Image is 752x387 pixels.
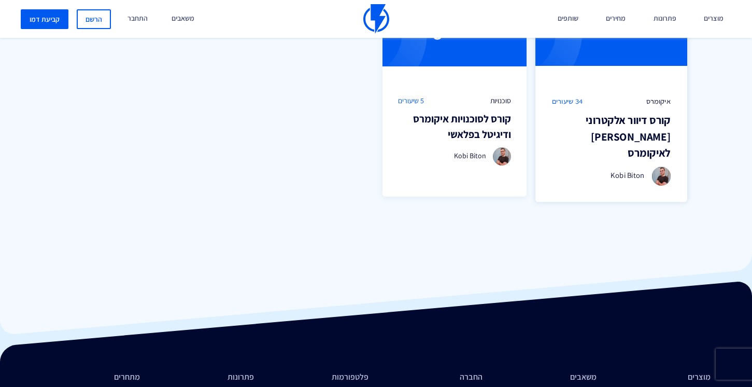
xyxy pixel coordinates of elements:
[646,95,671,106] span: איקומרס
[77,9,111,29] a: הרשם
[155,371,254,383] li: פתרונות
[454,151,486,160] span: Kobi Biton
[21,9,68,29] a: קביעת דמו
[398,95,424,106] span: 5 שיעורים
[552,112,671,161] h3: קורס דיוור אלקטרוני [PERSON_NAME] לאיקומרס
[611,170,645,180] span: Kobi Biton
[398,111,512,142] h3: קורס לסוכנויות איקומרס ודיגיטל בפלאשי
[490,95,511,106] span: סוכנויות
[552,95,583,106] span: 34 שיעורים
[269,371,368,383] li: פלטפורמות
[41,371,140,383] li: מתחרים
[612,371,711,383] li: מוצרים
[384,371,483,383] li: החברה
[498,371,597,383] li: משאבים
